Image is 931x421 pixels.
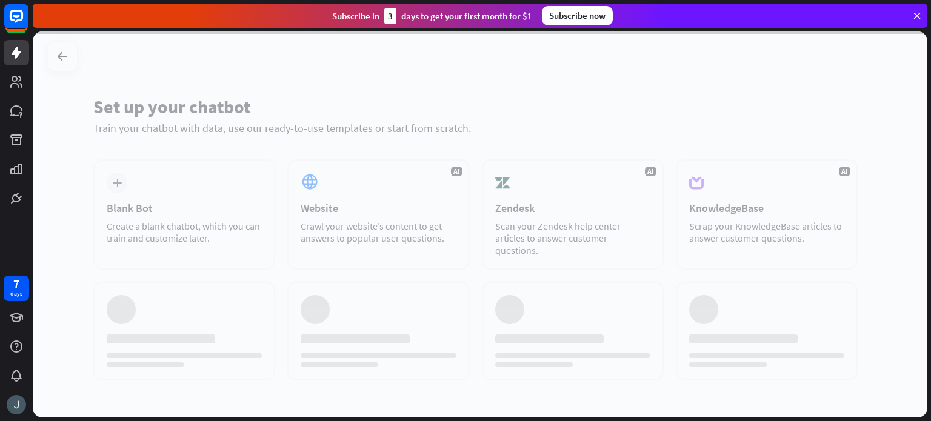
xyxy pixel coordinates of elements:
[542,6,613,25] div: Subscribe now
[384,8,396,24] div: 3
[4,276,29,301] a: 7 days
[332,8,532,24] div: Subscribe in days to get your first month for $1
[13,279,19,290] div: 7
[10,290,22,298] div: days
